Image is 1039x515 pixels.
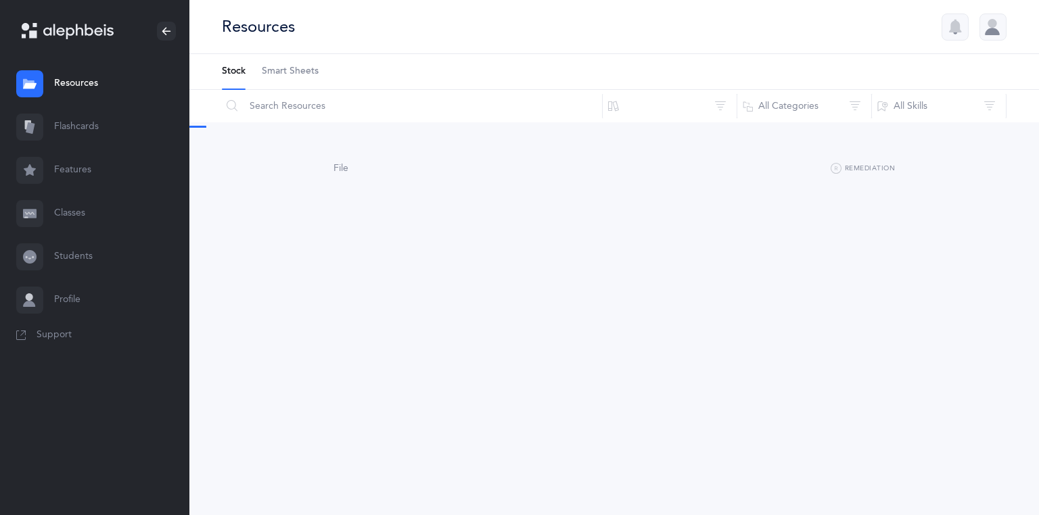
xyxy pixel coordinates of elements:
button: Remediation [831,161,895,177]
button: All Categories [737,90,872,122]
span: Support [37,328,72,342]
button: All Skills [871,90,1007,122]
span: File [333,163,348,174]
div: Resources [222,16,295,38]
input: Search Resources [221,90,603,122]
span: Smart Sheets [262,65,319,78]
